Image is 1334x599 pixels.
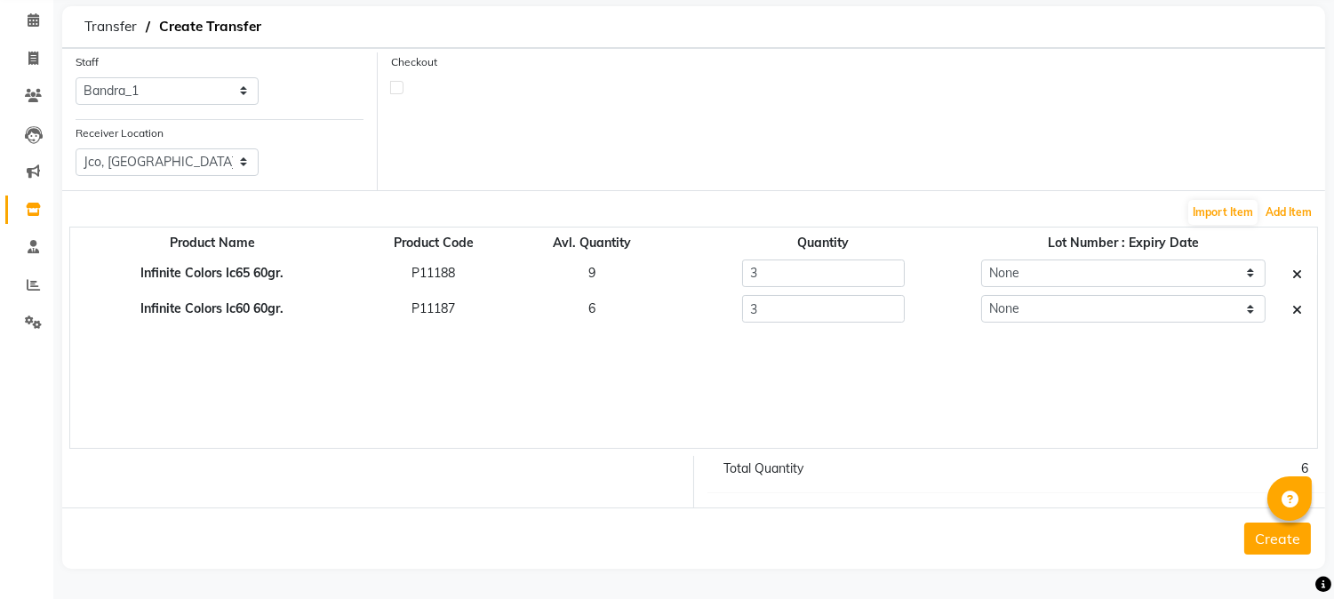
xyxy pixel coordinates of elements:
div: 6 [548,299,635,318]
th: Avl. Quantity [514,231,670,255]
button: Create [1244,523,1311,555]
div: 6 [1016,459,1322,478]
label: Receiver Location [76,125,164,141]
th: Infinite Colors Ic60 60gr. [70,292,354,328]
label: Staff [76,54,99,70]
span: Create Transfer [150,11,270,43]
button: Add Item [1261,200,1316,225]
button: Import Item [1188,200,1258,225]
th: Product Name [70,231,354,255]
td: P11187 [354,292,514,328]
div: Total Quantity [711,459,1017,478]
div: 9 [548,264,635,283]
th: Product Code [354,231,514,255]
th: Infinite Colors Ic65 60gr. [70,255,354,292]
label: Checkout [391,54,437,70]
span: Transfer [76,11,146,43]
td: P11188 [354,255,514,292]
th: Quantity [670,231,977,255]
th: Lot Number : Expiry Date [977,231,1269,255]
